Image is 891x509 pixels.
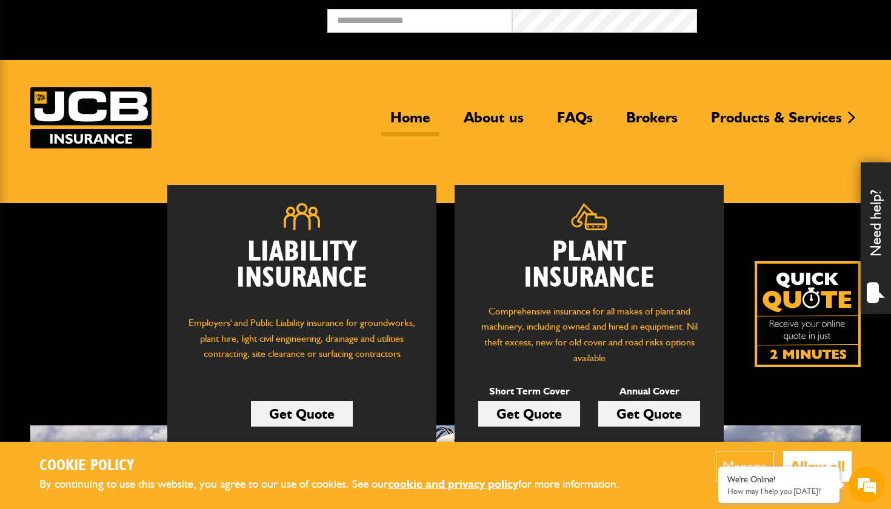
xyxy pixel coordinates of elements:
[783,451,852,482] button: Allow all
[478,384,580,399] p: Short Term Cover
[30,87,152,148] img: JCB Insurance Services logo
[861,162,891,314] div: Need help?
[185,315,418,373] p: Employers' and Public Liability insurance for groundworks, plant hire, light civil engineering, d...
[473,239,706,291] h2: Plant Insurance
[755,261,861,367] img: Quick Quote
[185,239,418,304] h2: Liability Insurance
[716,451,774,482] button: Manage
[478,401,580,427] a: Get Quote
[388,477,518,491] a: cookie and privacy policy
[727,474,830,485] div: We're Online!
[455,108,533,136] a: About us
[697,9,882,28] button: Broker Login
[39,457,639,476] h2: Cookie Policy
[702,108,851,136] a: Products & Services
[598,401,700,427] a: Get Quote
[598,384,700,399] p: Annual Cover
[381,108,439,136] a: Home
[251,401,353,427] a: Get Quote
[548,108,602,136] a: FAQs
[39,475,639,494] p: By continuing to use this website, you agree to our use of cookies. See our for more information.
[727,487,830,496] p: How may I help you today?
[755,261,861,367] a: Get your insurance quote isn just 2-minutes
[473,304,706,365] p: Comprehensive insurance for all makes of plant and machinery, including owned and hired in equipm...
[30,87,152,148] a: JCB Insurance Services
[617,108,687,136] a: Brokers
